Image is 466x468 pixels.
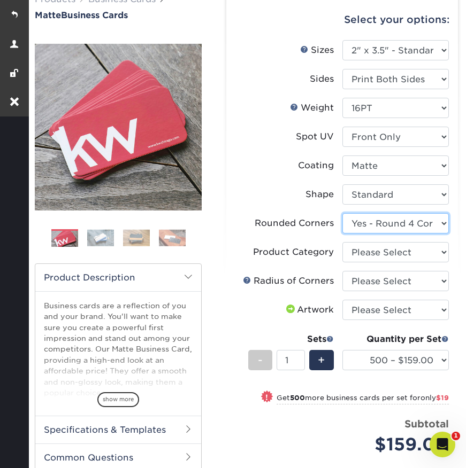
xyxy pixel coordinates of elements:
[258,352,263,368] span: -
[87,230,114,246] img: Business Cards 02
[35,10,61,20] span: Matte
[97,392,139,407] span: show more
[318,352,325,368] span: +
[290,102,334,114] div: Weight
[253,246,334,259] div: Product Category
[35,264,201,291] h2: Product Description
[277,394,449,404] small: Get more business cards per set for
[265,392,268,403] span: !
[255,217,334,230] div: Rounded Corners
[436,394,449,402] span: $19
[248,333,334,346] div: Sets
[3,435,91,464] iframe: Google Customer Reviews
[404,418,449,430] strong: Subtotal
[298,159,334,172] div: Coating
[51,225,78,252] img: Business Cards 01
[350,432,449,457] div: $159.00
[159,230,186,246] img: Business Cards 04
[300,44,334,57] div: Sizes
[35,416,201,443] h2: Specifications & Templates
[35,10,202,20] h1: Business Cards
[430,432,455,457] iframe: Intercom live chat
[35,44,202,210] img: Matte 01
[243,275,334,287] div: Radius of Corners
[123,230,150,246] img: Business Cards 03
[421,394,449,402] span: only
[35,10,202,20] a: MatteBusiness Cards
[305,188,334,201] div: Shape
[310,73,334,85] div: Sides
[452,432,460,440] span: 1
[290,394,305,402] strong: 500
[342,333,449,346] div: Quantity per Set
[284,303,334,316] div: Artwork
[296,130,334,143] div: Spot UV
